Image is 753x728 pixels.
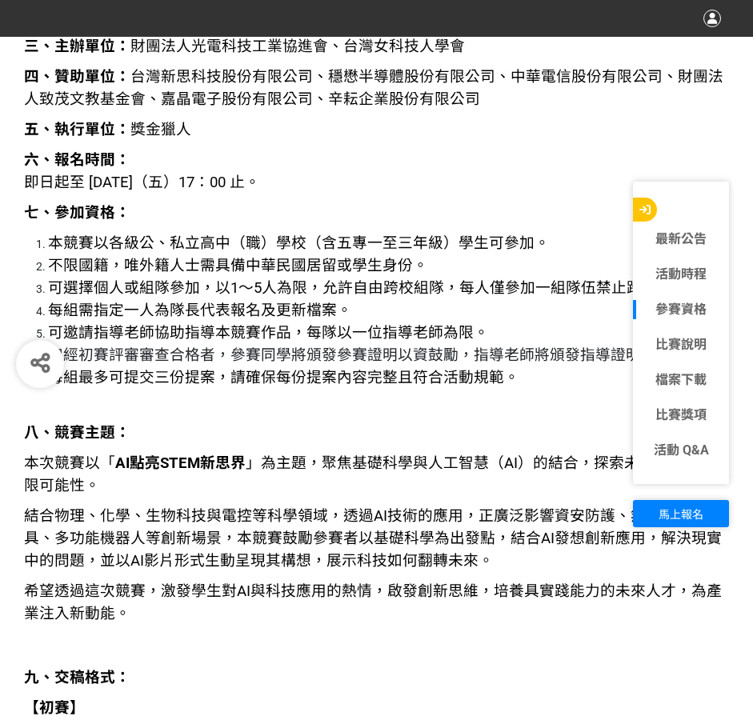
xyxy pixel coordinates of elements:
a: 比賽說明 [633,335,729,354]
span: 希望透過這次競賽，激發學生對AI與科技應用的熱情，啟發創新思維，培養具實踐能力的未來人才，為產業注入新動能。 [24,582,722,622]
span: 每組最多可提交三份提案，請確保每份提案內容完整且符合活動規範。 [48,369,519,386]
span: 結合物理、化學、生物科技與電控等科學領域，透過AI技術的應用，正廣泛影響資安防護、無人智慧載具、多功能機器人等創新場景，本競賽鼓勵參賽者以基礎科學為出發點，結合AI發想創新應用，解決現實中的問題... [24,507,722,570]
span: 即日起至 [DATE]（五）17：00 止。 [24,174,260,191]
strong: 【初賽】 [24,699,85,717]
a: 最新公告 [633,230,729,249]
a: 活動時程 [633,265,729,284]
strong: 四、贊助單位： [24,68,130,86]
span: 可選擇個人或組隊參加，以1～5人為限，允許自由跨校組隊，每人僅參加一組隊伍禁止跨隊參賽。 [48,279,703,297]
span: 台灣新思科技股份有限公司、穩懋半導體股份有限公司、中華電信股份有限公司、財團法人致茂文教基金會、嘉晶電子股份有限公司、辛耘企業股份有限公司 [24,68,723,108]
button: 馬上報名 [633,500,729,527]
a: 活動 Q&A [633,441,729,460]
strong: 五、執行單位： [24,121,130,138]
strong: 七、參加資格： [24,204,130,222]
span: 如經初賽評審審查合格者，參賽同學將頒發參賽證明以資鼓勵，指導老師將頒發指導證明以資感謝。 [48,346,717,364]
span: 每組需指定一人為隊長代表報名及更新檔案。 [48,302,352,319]
span: 可邀請指導老師協助指導本競賽作品，每隊以一位指導老師為限。 [48,324,489,342]
a: 比賽獎項 [633,406,729,425]
a: 參賽資格 [633,300,729,319]
span: 財團法人光電科技工業協進會、台灣女科技人學會 [24,38,465,55]
strong: AI點亮STEM新思界 [115,454,246,472]
strong: 三、主辦單位： [24,38,130,55]
span: 本競賽以各級公、私立高中（職）學校（含五專一至三年級）學生可參加。 [48,234,550,252]
span: 不限國籍，唯外籍人士需具備中華民國居留或學生身份。 [48,257,428,274]
span: 獎金獵人 [24,121,191,138]
span: 本次競賽以「 」為主題，聚焦基礎科學與人工智慧（AI）的結合，探索未來科技的無限可能性。 [24,454,715,494]
a: 檔案下載 [633,370,729,390]
span: 馬上報名 [659,508,703,521]
strong: 六、報名時間： [24,151,130,169]
strong: 九、交稿格式： [24,669,130,686]
strong: 八、競賽主題： [24,424,130,442]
